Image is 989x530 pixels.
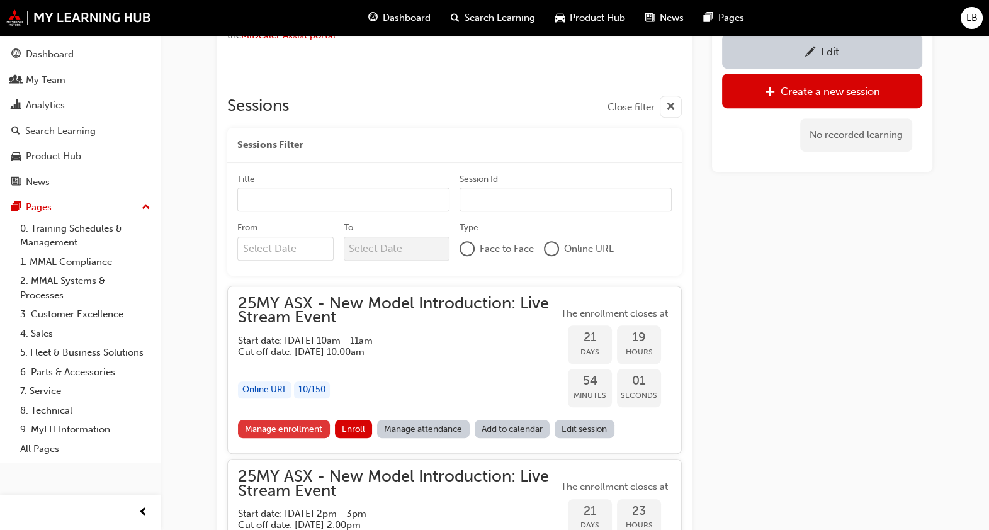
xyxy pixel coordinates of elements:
span: cross-icon [666,99,675,115]
a: Edit [722,34,922,69]
input: From [237,237,334,261]
a: car-iconProduct Hub [545,5,635,31]
a: My Team [5,69,155,92]
a: 7. Service [15,381,155,401]
img: mmal [6,9,151,26]
span: pages-icon [704,10,713,26]
h5: Start date: [DATE] 10am - 11am [238,335,538,346]
div: Pages [26,200,52,215]
div: From [237,222,257,234]
span: chart-icon [11,100,21,111]
a: 9. MyLH Information [15,420,155,439]
span: 01 [617,374,661,388]
input: To [344,237,450,261]
span: Sessions Filter [237,138,303,152]
div: Analytics [26,98,65,113]
a: 0. Training Schedules & Management [15,219,155,252]
div: Session Id [460,173,498,186]
button: Pages [5,196,155,219]
span: car-icon [555,10,565,26]
a: 2. MMAL Systems & Processes [15,271,155,305]
a: 3. Customer Excellence [15,305,155,324]
h5: Start date: [DATE] 2pm - 3pm [238,508,538,519]
span: car-icon [11,151,21,162]
span: 25MY ASX - New Model Introduction: Live Stream Event [238,296,558,325]
span: search-icon [11,126,20,137]
div: Title [237,173,255,186]
a: All Pages [15,439,155,459]
span: 21 [568,330,612,345]
a: news-iconNews [635,5,694,31]
span: Days [568,345,612,359]
div: Product Hub [26,149,81,164]
a: 6. Parts & Accessories [15,363,155,382]
span: Seconds [617,388,661,403]
span: up-icon [142,200,150,216]
span: guage-icon [368,10,378,26]
span: LB [966,11,978,25]
span: 19 [617,330,661,345]
div: Online URL [238,381,291,398]
span: Search Learning [465,11,535,25]
a: 4. Sales [15,324,155,344]
span: Hours [617,345,661,359]
button: 25MY ASX - New Model Introduction: Live Stream EventStart date: [DATE] 10am - 11am Cut off date: ... [238,296,671,444]
a: Create a new session [722,74,922,108]
span: guage-icon [11,49,21,60]
span: News [660,11,684,25]
a: guage-iconDashboard [358,5,441,31]
span: 21 [568,504,612,519]
a: search-iconSearch Learning [441,5,545,31]
h5: Cut off date: [DATE] 10:00am [238,346,538,358]
span: news-icon [11,177,21,188]
input: Session Id [460,188,672,211]
span: Face to Face [480,242,534,256]
span: people-icon [11,75,21,86]
input: Title [237,188,449,211]
span: prev-icon [138,505,148,521]
a: Dashboard [5,43,155,66]
a: Analytics [5,94,155,117]
span: Product Hub [570,11,625,25]
button: LB [961,7,983,29]
a: Edit session [555,420,614,438]
a: Manage enrollment [238,420,330,438]
a: Manage attendance [377,420,470,438]
h2: Sessions [227,96,289,118]
span: pages-icon [11,202,21,213]
span: search-icon [451,10,460,26]
span: The enrollment closes at [558,307,671,321]
span: plus-icon [765,86,776,99]
div: Dashboard [26,47,74,62]
div: Edit [821,45,839,58]
span: Dashboard [383,11,431,25]
div: Type [460,222,478,234]
span: 25MY ASX - New Model Introduction: Live Stream Event [238,470,558,498]
a: pages-iconPages [694,5,754,31]
div: My Team [26,73,65,87]
span: Enroll [342,424,365,434]
span: The enrollment closes at [558,480,671,494]
a: 1. MMAL Compliance [15,252,155,272]
div: To [344,222,353,234]
div: No recorded learning [800,118,912,152]
div: Create a new session [781,85,880,98]
a: Product Hub [5,145,155,168]
span: Online URL [564,242,614,256]
div: Search Learning [25,124,96,138]
span: Pages [718,11,744,25]
a: Add to calendar [475,420,550,438]
span: 54 [568,374,612,388]
span: news-icon [645,10,655,26]
div: 10 / 150 [294,381,330,398]
span: Minutes [568,388,612,403]
div: News [26,175,50,189]
a: Search Learning [5,120,155,143]
a: 5. Fleet & Business Solutions [15,343,155,363]
button: DashboardMy TeamAnalyticsSearch LearningProduct HubNews [5,40,155,196]
a: News [5,171,155,194]
span: Close filter [608,100,655,115]
button: Close filter [608,96,682,118]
